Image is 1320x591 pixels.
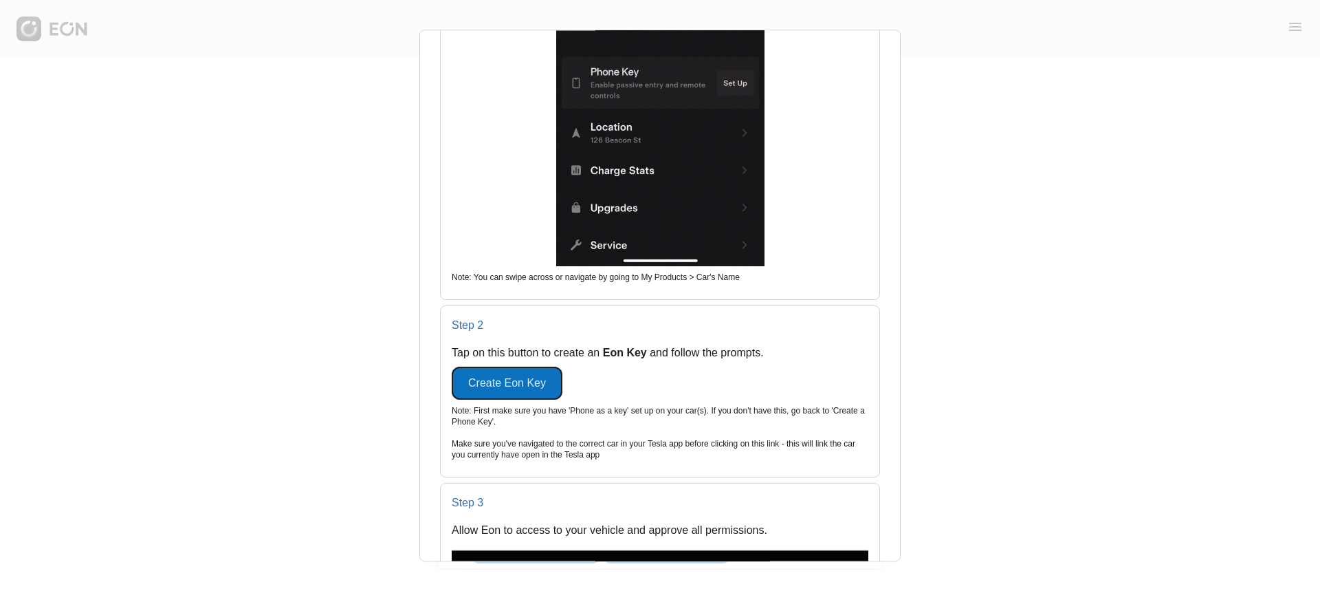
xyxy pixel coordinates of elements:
p: Note: First make sure you have 'Phone as a key' set up on your car(s). If you don't have this, go... [452,405,868,427]
p: Step 3 [452,495,868,511]
span: and follow the prompts. [650,347,763,358]
span: Eon Key [603,347,650,358]
p: Note: You can swipe across or navigate by going to My Products > Car's Name [452,272,868,283]
p: Step 2 [452,317,868,334]
span: Tap on this button to create an [452,347,603,358]
button: Create Eon Key [452,367,562,400]
p: Allow Eon to access to your vehicle and approve all permissions. [452,522,868,539]
p: Make sure you've navigated to the correct car in your Tesla app before clicking on this link - th... [452,438,868,460]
